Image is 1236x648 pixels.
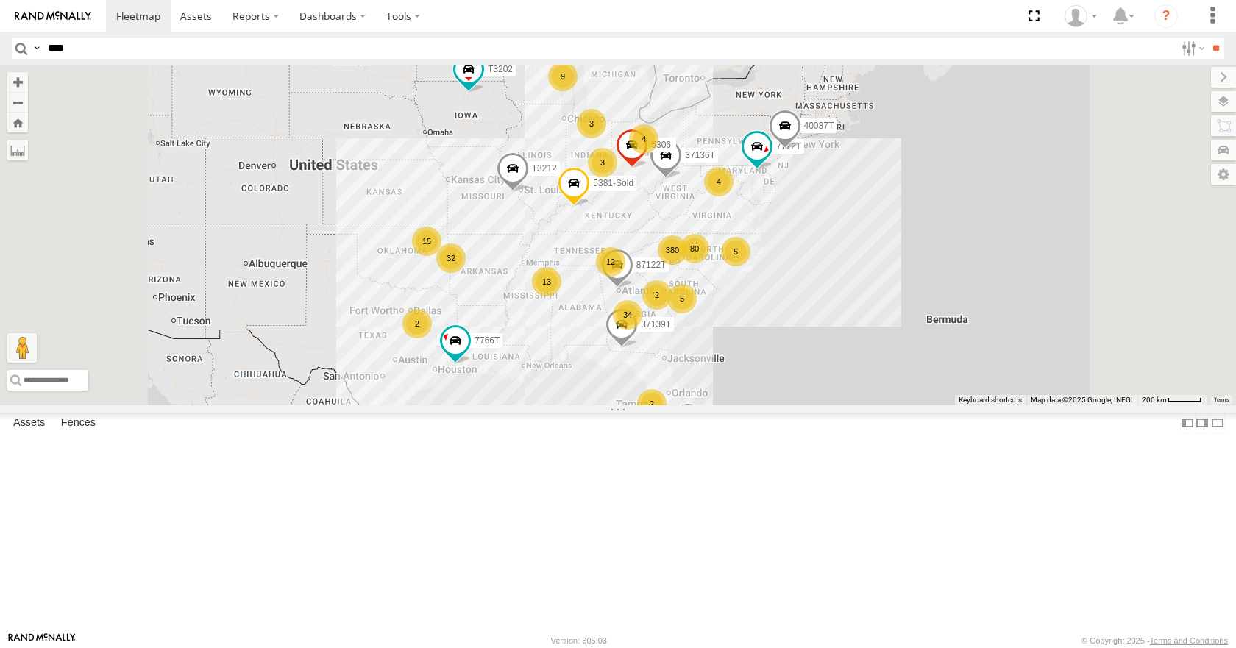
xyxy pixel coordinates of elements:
[680,234,709,263] div: 80
[15,11,91,21] img: rand-logo.svg
[6,413,52,434] label: Assets
[1211,164,1236,185] label: Map Settings
[588,148,617,177] div: 3
[488,64,513,74] span: T3202
[1081,636,1228,645] div: © Copyright 2025 -
[721,237,750,266] div: 5
[7,333,37,363] button: Drag Pegman onto the map to open Street View
[1142,396,1167,404] span: 200 km
[1176,38,1207,59] label: Search Filter Options
[1195,413,1210,434] label: Dock Summary Table to the Right
[7,72,28,92] button: Zoom in
[1150,636,1228,645] a: Terms and Conditions
[636,260,667,270] span: 87122T
[651,140,671,151] span: 5306
[704,167,734,196] div: 4
[776,142,801,152] span: 7772T
[1059,5,1102,27] div: Todd Sigmon
[7,113,28,132] button: Zoom Home
[412,227,441,256] div: 15
[551,636,607,645] div: Version: 305.03
[475,335,500,346] span: 7766T
[577,109,606,138] div: 3
[1137,395,1207,405] button: Map Scale: 200 km per 44 pixels
[593,179,633,189] span: 5381-Sold
[1210,413,1225,434] label: Hide Summary Table
[637,389,667,419] div: 2
[7,92,28,113] button: Zoom out
[548,62,578,91] div: 9
[532,267,561,296] div: 13
[642,280,672,310] div: 2
[667,284,697,313] div: 5
[685,150,715,160] span: 37136T
[436,243,466,273] div: 32
[1214,396,1229,402] a: Terms
[8,633,76,648] a: Visit our Website
[1031,396,1133,404] span: Map data ©2025 Google, INEGI
[658,235,687,265] div: 380
[54,413,103,434] label: Fences
[402,309,432,338] div: 2
[804,121,834,132] span: 40037T
[613,300,642,330] div: 34
[629,124,658,154] div: 4
[7,140,28,160] label: Measure
[641,319,671,330] span: 37139T
[1154,4,1178,28] i: ?
[1180,413,1195,434] label: Dock Summary Table to the Left
[532,164,557,174] span: T3212
[596,247,625,277] div: 12
[959,395,1022,405] button: Keyboard shortcuts
[31,38,43,59] label: Search Query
